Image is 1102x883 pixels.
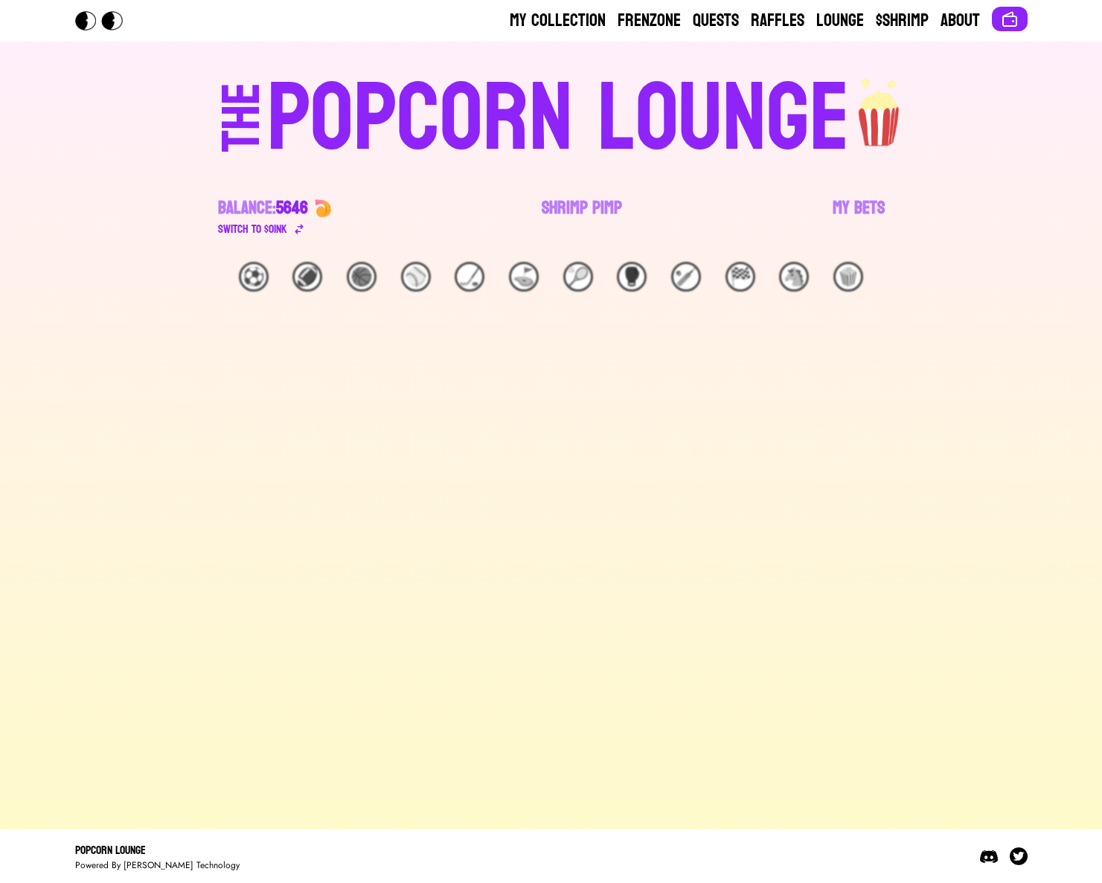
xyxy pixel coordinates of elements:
a: Frenzone [618,9,681,33]
div: THE [214,83,268,182]
img: Connect wallet [1001,10,1019,28]
a: My Bets [833,196,885,238]
a: Shrimp Pimp [542,196,622,238]
div: Powered By [PERSON_NAME] Technology [75,859,240,871]
div: 🥊 [617,262,647,292]
div: ⛳️ [509,262,539,292]
div: POPCORN LOUNGE [267,71,850,167]
a: $Shrimp [876,9,929,33]
img: Discord [980,847,998,865]
div: 🐴 [779,262,809,292]
a: Lounge [816,9,864,33]
div: 🏏 [671,262,701,292]
div: Popcorn Lounge [75,841,240,859]
div: 🏒 [455,262,484,292]
div: 🍿 [833,262,863,292]
img: popcorn [850,65,911,149]
a: About [941,9,980,33]
div: 🏀 [347,262,377,292]
div: 🏈 [292,262,322,292]
a: Quests [693,9,739,33]
div: ⚽️ [239,262,269,292]
a: THEPOPCORN LOUNGEpopcorn [93,65,1010,167]
div: Switch to $ OINK [218,220,287,238]
div: ⚾️ [401,262,431,292]
span: 5646 [276,192,308,224]
div: Balance: [218,196,308,220]
div: 🏁 [725,262,755,292]
a: Raffles [751,9,804,33]
img: 🍤 [314,199,332,217]
img: Twitter [1010,847,1028,865]
div: 🎾 [563,262,593,292]
a: My Collection [510,9,606,33]
img: Popcorn [75,11,135,30]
